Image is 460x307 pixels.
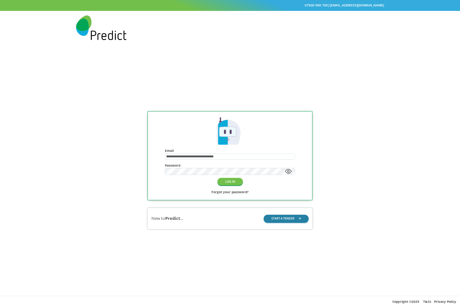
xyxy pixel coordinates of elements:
a: T&Cs [423,299,431,304]
div: | [76,2,384,8]
div: New to ... [151,215,183,221]
button: START A TENDER [264,215,309,222]
button: LOG IN [217,178,243,185]
img: Predict Mobile [215,116,245,147]
h4: Password [165,163,295,167]
a: 07500 900 700 [305,3,328,7]
b: Predict [165,215,180,221]
a: [EMAIL_ADDRESS][DOMAIN_NAME] [330,3,384,7]
a: Forgot your password? [211,189,249,195]
img: Predict Mobile [76,15,126,40]
h4: Email [165,149,295,153]
a: Privacy Policy [434,299,456,304]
